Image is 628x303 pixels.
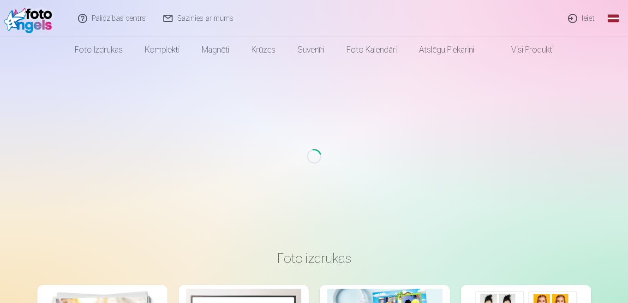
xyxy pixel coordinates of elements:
a: Suvenīri [287,37,335,63]
a: Krūzes [240,37,287,63]
a: Atslēgu piekariņi [408,37,485,63]
a: Foto izdrukas [64,37,134,63]
a: Komplekti [134,37,191,63]
a: Visi produkti [485,37,565,63]
a: Foto kalendāri [335,37,408,63]
img: /fa1 [4,4,57,33]
h3: Foto izdrukas [45,250,584,267]
a: Magnēti [191,37,240,63]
